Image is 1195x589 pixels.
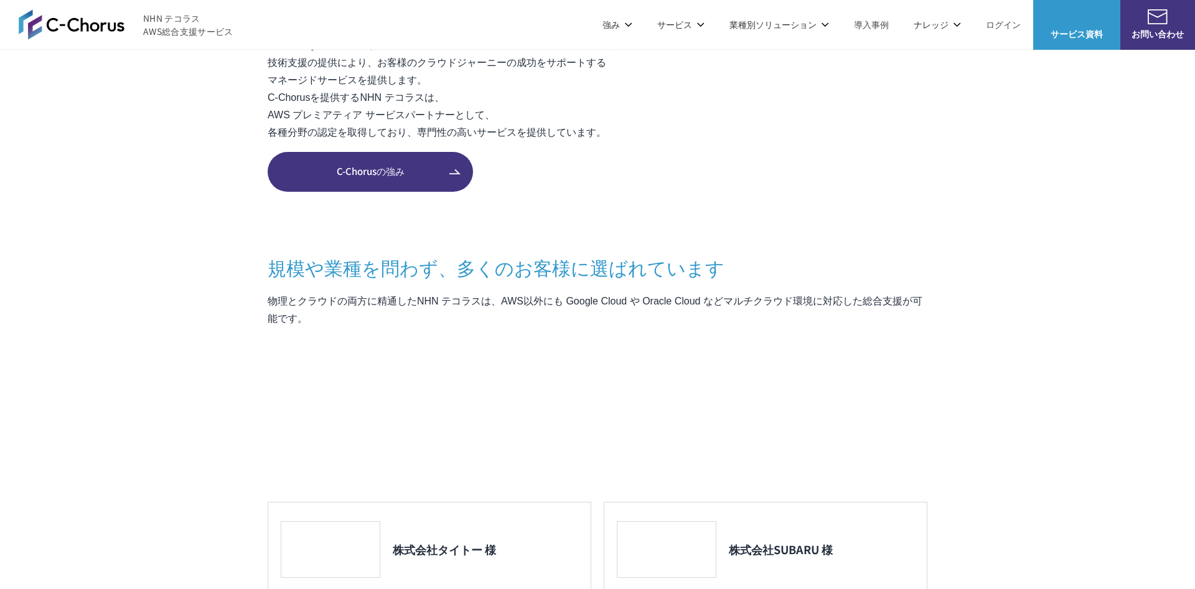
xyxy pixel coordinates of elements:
p: サービス [657,18,705,31]
span: お問い合わせ [1120,27,1195,40]
span: C-Chorusの強み [268,164,473,179]
img: 株式会社タイトー [288,528,373,571]
span: サービス資料 [1033,27,1120,40]
img: お問い合わせ [1148,9,1168,24]
h3: 株式会社タイトー 様 [393,542,496,557]
img: 世界貿易センタービルディング [429,417,529,467]
a: AWS総合支援サービス C-Chorus NHN テコラスAWS総合支援サービス [19,9,233,39]
p: 業種別ソリューション [729,18,829,31]
p: 強み [602,18,632,31]
img: 住友生命保険相互 [255,355,355,405]
img: AWS総合支援サービス C-Chorus [19,9,124,39]
img: まぐまぐ [1039,355,1139,405]
p: 物理とクラウドの両方に精通したNHN テコラスは、AWS以外にも Google Cloud や Oracle Cloud などマルチクラウド環境に対応した総合支援が可能です。 [268,293,927,327]
img: AWS総合支援サービス C-Chorus サービス資料 [1067,9,1087,24]
img: ファンコミュニケーションズ [205,417,305,467]
img: エアトリ [479,355,579,405]
p: AWSを安く安心して活用できるAWS請求代行サービスや、 経験豊富なエンジニアがベストプラクティスの実践、ソリューションの構築と 技術支援の提供により、お客様のクラウドジャーニーの成功をサポート... [268,19,658,141]
img: 日本財団 [766,417,865,466]
img: ヤマサ醤油 [591,355,691,405]
h3: 株式会社SUBARU 様 [729,542,833,557]
h3: 規模や業種を問わず、 多くのお客様に選ばれています [268,254,927,280]
a: C-Chorusの強み [268,152,473,192]
a: ログイン [986,18,1021,31]
img: 国境なき医師団 [654,417,753,467]
img: 東京書籍 [703,355,803,405]
span: NHN テコラス AWS総合支援サービス [143,12,233,38]
img: クリーク・アンド・リバー [541,417,641,467]
img: フジモトHD [367,355,467,405]
img: エイチーム [317,417,417,467]
img: クリスピー・クリーム・ドーナツ [815,355,915,405]
img: 三菱地所 [31,355,131,405]
img: スペースシャワー [93,417,193,467]
img: 株式会社SUBARU [624,528,710,571]
img: 早稲田大学 [990,417,1089,466]
img: 共同通信デジタル [927,354,1027,404]
img: ミズノ [143,355,243,405]
a: 導入事例 [854,18,889,31]
p: ナレッジ [914,18,961,31]
img: 慶應義塾 [878,417,977,466]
